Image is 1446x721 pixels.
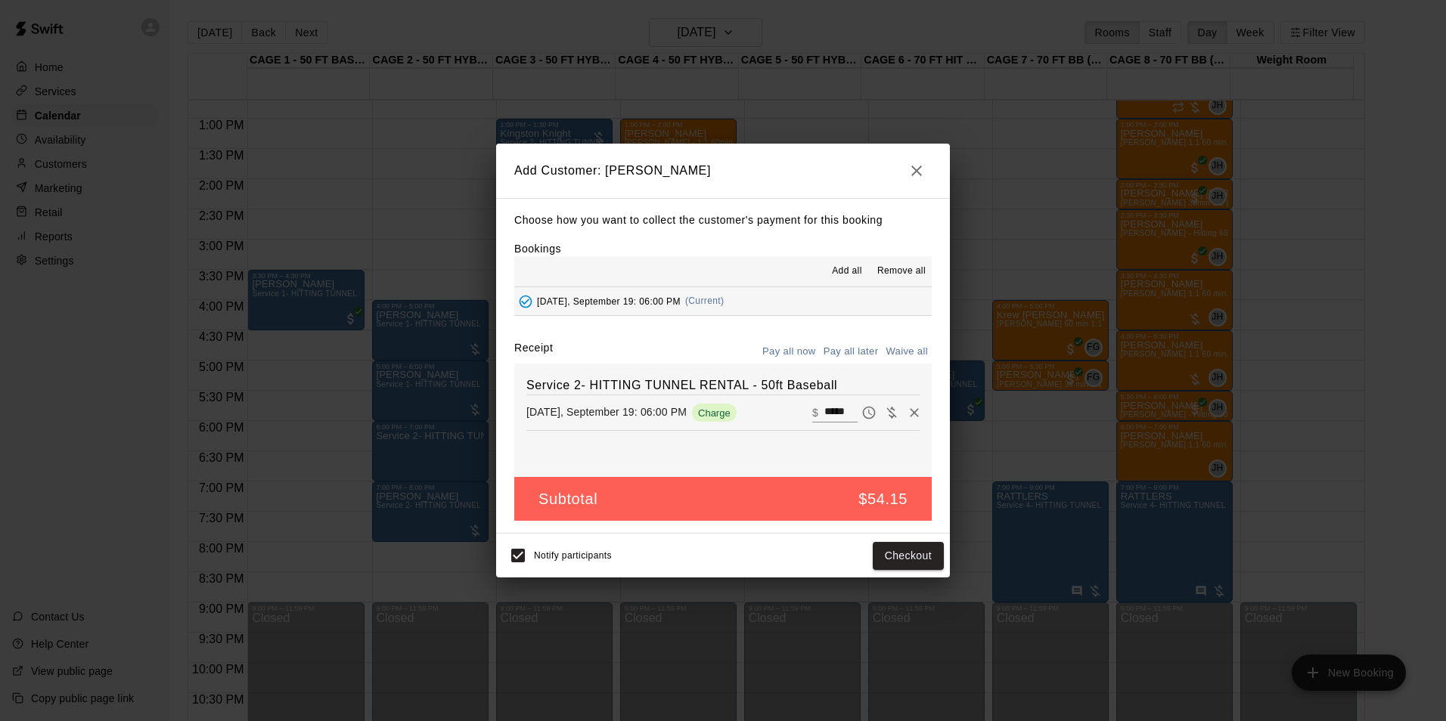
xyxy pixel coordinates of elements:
[759,340,820,364] button: Pay all now
[537,296,681,306] span: [DATE], September 19: 06:00 PM
[692,407,737,419] span: Charge
[526,404,687,419] p: [DATE], September 19: 06:00 PM
[823,259,871,283] button: Add all
[873,542,944,570] button: Checkout
[514,287,932,315] button: Added - Collect Payment[DATE], September 19: 06:00 PM(Current)
[812,405,818,420] p: $
[496,144,950,198] h2: Add Customer: [PERSON_NAME]
[877,264,926,279] span: Remove all
[514,211,932,230] p: Choose how you want to collect the customer's payment for this booking
[882,340,932,364] button: Waive all
[832,264,862,279] span: Add all
[858,489,908,509] h5: $54.15
[526,376,920,395] h6: Service 2- HITTING TUNNEL RENTAL - 50ft Baseball
[538,489,597,509] h5: Subtotal
[903,401,926,424] button: Remove
[820,340,883,364] button: Pay all later
[871,259,932,283] button: Remove all
[858,405,880,418] span: Pay later
[685,296,725,306] span: (Current)
[514,243,561,255] label: Bookings
[880,405,903,418] span: Waive payment
[514,340,553,364] label: Receipt
[514,290,537,313] button: Added - Collect Payment
[534,551,612,562] span: Notify participants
